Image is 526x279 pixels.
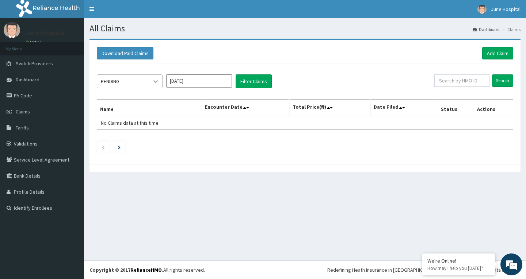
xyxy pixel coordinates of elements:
span: Switch Providers [16,60,53,67]
th: Encounter Date [202,100,289,116]
div: We're Online! [427,257,489,264]
p: June Hospital [26,30,65,36]
li: Claims [500,26,521,32]
a: Add Claim [482,47,513,59]
span: June Hospital [491,6,521,12]
img: User Image [477,5,487,14]
a: Next page [118,144,121,150]
a: Dashboard [473,26,500,32]
button: Download Paid Claims [97,47,153,59]
p: How may I help you today? [427,265,489,271]
th: Status [438,100,474,116]
button: Filter Claims [236,74,272,88]
th: Total Price(₦) [289,100,370,116]
footer: All rights reserved. [84,260,526,279]
input: Search [492,74,513,87]
img: User Image [4,22,20,38]
span: Tariffs [16,124,29,131]
th: Name [97,100,202,116]
input: Search by HMO ID [434,74,489,87]
input: Select Month and Year [166,74,232,88]
span: Claims [16,108,30,115]
a: Previous page [102,144,105,150]
a: RelianceHMO [130,267,162,273]
div: Redefining Heath Insurance in [GEOGRAPHIC_DATA] using Telemedicine and Data Science! [327,266,521,274]
th: Actions [474,100,513,116]
a: Online [26,40,43,45]
strong: Copyright © 2017 . [89,267,163,273]
th: Date Filed [370,100,438,116]
span: Dashboard [16,76,39,83]
h1: All Claims [89,24,521,33]
span: No Claims data at this time. [101,120,160,126]
div: PENDING [101,78,119,85]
